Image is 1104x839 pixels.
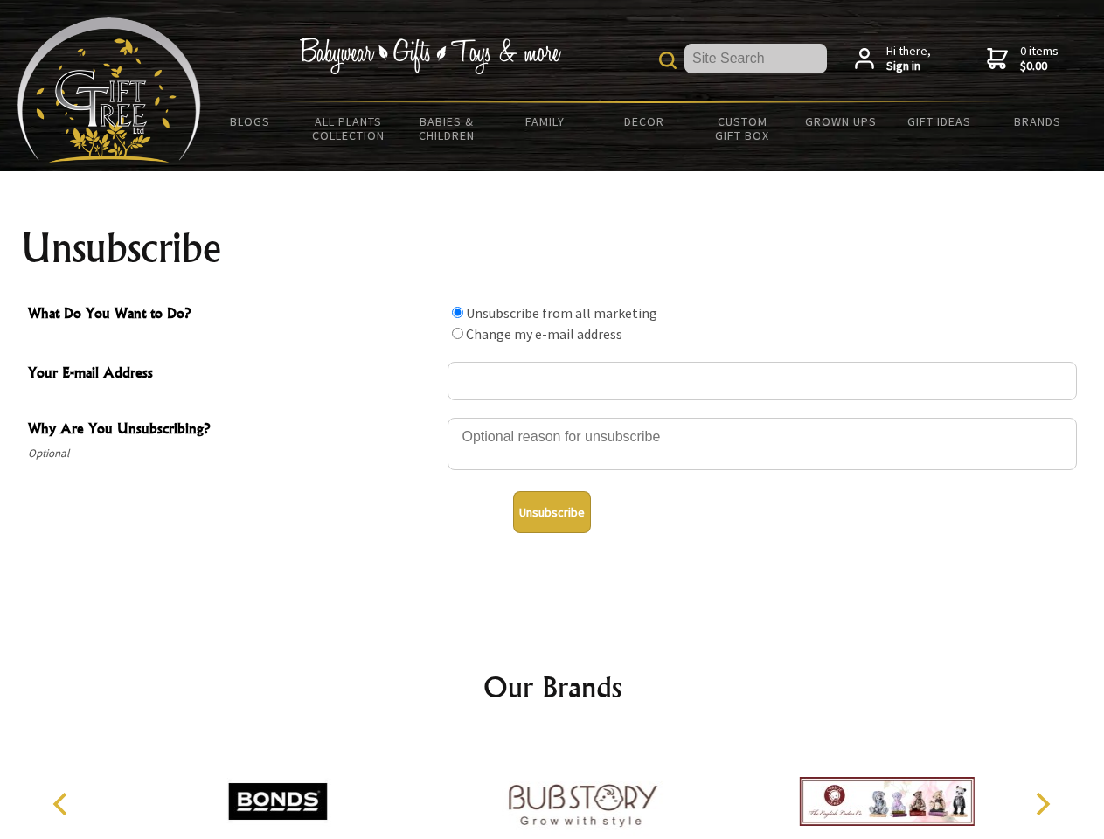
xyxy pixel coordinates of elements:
a: Decor [594,103,693,140]
a: Gift Ideas [890,103,989,140]
strong: $0.00 [1020,59,1059,74]
input: Site Search [684,44,827,73]
a: Family [496,103,595,140]
h2: Our Brands [35,666,1070,708]
span: Your E-mail Address [28,362,439,387]
a: All Plants Collection [300,103,399,154]
span: What Do You Want to Do? [28,302,439,328]
a: Grown Ups [791,103,890,140]
a: BLOGS [201,103,300,140]
strong: Sign in [886,59,931,74]
button: Next [1023,785,1061,823]
a: Babies & Children [398,103,496,154]
a: Brands [989,103,1087,140]
label: Unsubscribe from all marketing [466,304,657,322]
span: 0 items [1020,43,1059,74]
input: What Do You Want to Do? [452,307,463,318]
span: Hi there, [886,44,931,74]
h1: Unsubscribe [21,227,1084,269]
span: Why Are You Unsubscribing? [28,418,439,443]
a: Custom Gift Box [693,103,792,154]
textarea: Why Are You Unsubscribing? [448,418,1077,470]
button: Previous [44,785,82,823]
input: Your E-mail Address [448,362,1077,400]
input: What Do You Want to Do? [452,328,463,339]
span: Optional [28,443,439,464]
label: Change my e-mail address [466,325,622,343]
button: Unsubscribe [513,491,591,533]
img: Babyware - Gifts - Toys and more... [17,17,201,163]
img: product search [659,52,677,69]
img: Babywear - Gifts - Toys & more [299,38,561,74]
a: Hi there,Sign in [855,44,931,74]
a: 0 items$0.00 [987,44,1059,74]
